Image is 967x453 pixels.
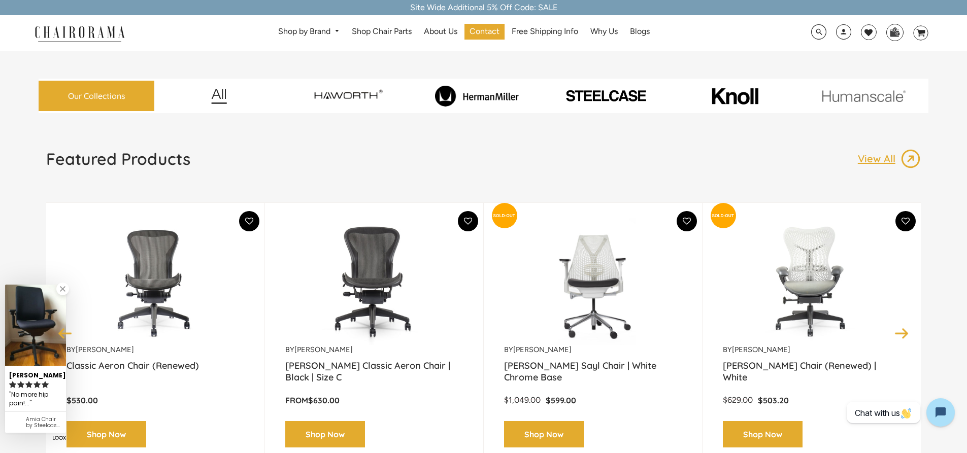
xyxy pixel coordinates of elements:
[887,24,903,40] img: WhatsApp_Image_2024-07-12_at_16.23.01.webp
[723,218,901,345] a: Mirra Chair (Renewed) | White - chairorama Mirra Chair (Renewed) | White - chairorama
[470,26,499,37] span: Contact
[56,324,74,342] button: Previous
[758,395,789,405] span: $503.20
[66,345,244,355] p: by
[66,421,146,448] a: Shop Now
[802,90,926,102] img: image_11.png
[895,211,916,231] button: Add To Wishlist
[285,345,463,355] p: by
[544,88,668,103] img: PHOTO-2024-07-09-00-53-10-removebg-preview.png
[26,416,62,429] div: Amia Chair by Steelcase-Blue (Renewed)
[174,24,754,43] nav: DesktopNavigation
[286,81,410,111] img: image_7_14f0750b-d084-457f-979a-a1ab9f6582c4.png
[294,345,353,354] a: [PERSON_NAME]
[723,345,901,355] p: by
[723,360,901,385] a: [PERSON_NAME] Chair (Renewed) | White
[66,218,244,345] img: Classic Aeron Chair (Renewed) - chairorama
[585,24,623,40] a: Why Us
[712,213,735,218] text: SOLD-OUT
[9,367,62,380] div: [PERSON_NAME]
[17,381,24,388] svg: rating icon full
[29,24,130,42] img: chairorama
[5,285,66,366] img: Cillian C. review of Amia Chair by Steelcase-Blue (Renewed)
[513,345,572,354] a: [PERSON_NAME]
[893,324,911,342] button: Next
[858,149,921,169] a: View All
[191,88,247,104] img: image_12.png
[507,24,583,40] a: Free Shipping Info
[46,149,190,169] h1: Featured Products
[39,81,154,112] a: Our Collections
[732,345,790,354] a: [PERSON_NAME]
[630,26,650,37] span: Blogs
[285,360,463,385] a: [PERSON_NAME] Classic Aeron Chair | Black | Size C
[285,218,463,345] img: Herman Miller Classic Aeron Chair | Black | Size C - chairorama
[308,395,340,405] span: $630.00
[66,218,244,345] a: Classic Aeron Chair (Renewed) - chairorama Classic Aeron Chair (Renewed) - chairorama
[76,345,134,354] a: [PERSON_NAME]
[46,149,190,177] a: Featured Products
[285,218,463,345] a: Herman Miller Classic Aeron Chair | Black | Size C - chairorama Herman Miller Classic Aeron Chair...
[347,24,417,40] a: Shop Chair Parts
[285,395,463,406] p: From
[66,395,98,405] span: $530.00
[546,395,576,405] span: $599.00
[424,26,457,37] span: About Us
[239,211,259,231] button: Add To Wishlist
[504,360,682,385] a: [PERSON_NAME] Sayl Chair | White Chrome Base
[504,421,584,448] a: Shop Now
[42,381,49,388] svg: rating icon full
[34,381,41,388] svg: rating icon full
[464,24,505,40] a: Contact
[512,26,578,37] span: Free Shipping Info
[285,421,365,448] a: Shop Now
[677,211,697,231] button: Add To Wishlist
[858,152,901,165] p: View All
[25,381,32,388] svg: rating icon full
[901,149,921,169] img: image_13.png
[689,87,781,106] img: image_10_1.png
[458,211,478,231] button: Add To Wishlist
[419,24,462,40] a: About Us
[9,381,16,388] svg: rating icon full
[504,218,682,345] img: Herman Miller Sayl Chair | White Chrome Base - chairorama
[723,421,803,448] a: Shop Now
[504,395,541,405] span: $1,049.00
[9,389,62,409] div: No more hip pain!...
[493,213,516,218] text: SOLD-OUT
[504,218,682,345] a: Herman Miller Sayl Chair | White Chrome Base - chairorama Herman Miller Sayl Chair | White Chrome...
[723,395,753,405] span: $629.00
[590,26,618,37] span: Why Us
[504,345,682,355] p: by
[66,360,244,385] a: Classic Aeron Chair (Renewed)
[723,218,901,345] img: Mirra Chair (Renewed) | White - chairorama
[273,24,345,40] a: Shop by Brand
[415,85,539,107] img: image_8_173eb7e0-7579-41b4-bc8e-4ba0b8ba93e8.png
[625,24,655,40] a: Blogs
[352,26,412,37] span: Shop Chair Parts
